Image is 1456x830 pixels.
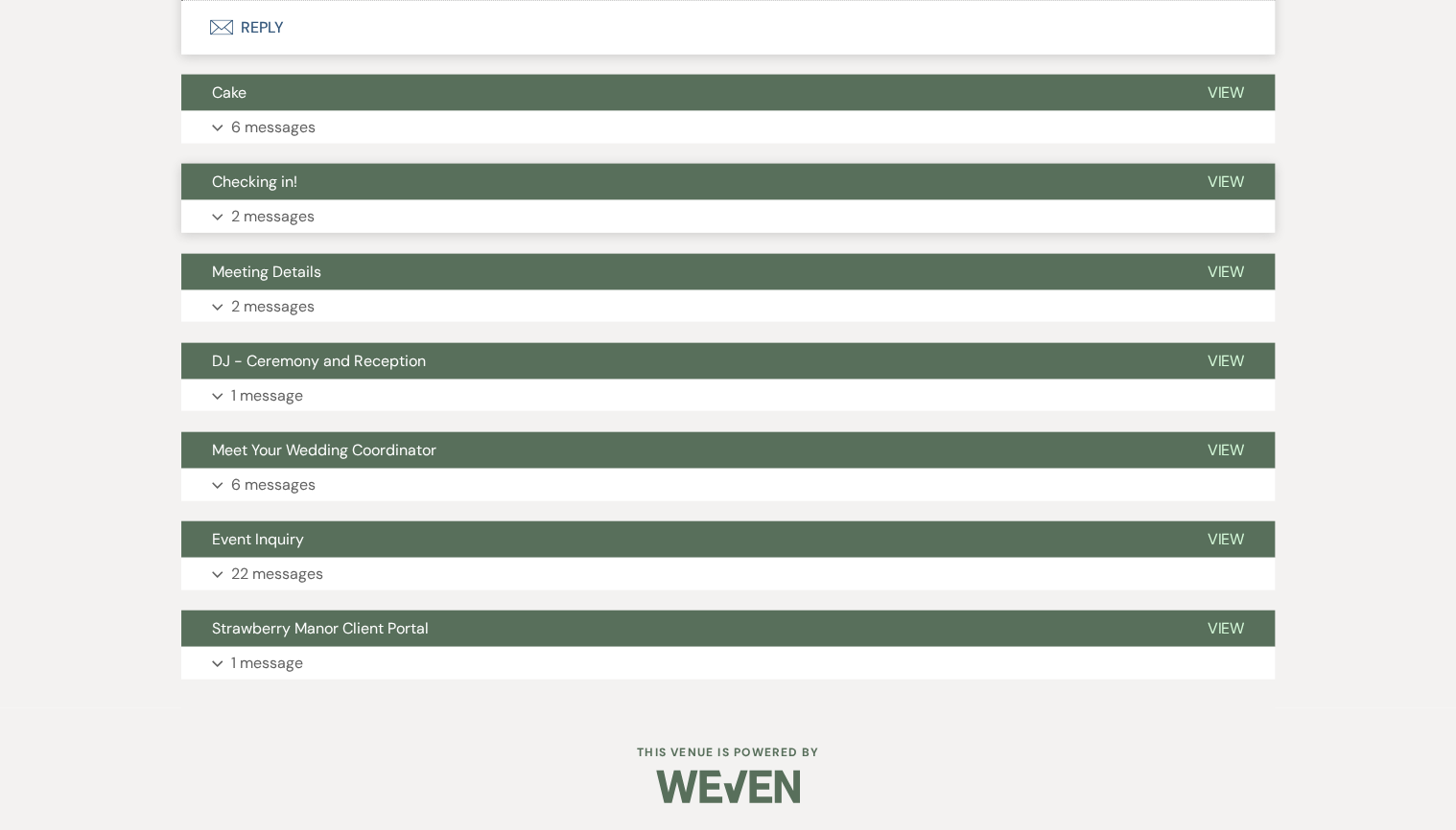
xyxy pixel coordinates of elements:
[1207,440,1244,460] span: View
[1176,521,1275,558] button: View
[181,469,1275,501] button: 6 messages
[212,262,321,282] span: Meeting Details
[1207,529,1244,549] span: View
[181,111,1275,144] button: 6 messages
[181,254,1176,290] button: Meeting Details
[231,204,315,229] p: 2 messages
[181,521,1176,558] button: Event Inquiry
[231,383,303,408] p: 1 message
[1176,75,1275,111] button: View
[1207,172,1244,192] span: View
[181,558,1275,590] button: 22 messages
[231,473,316,497] p: 6 messages
[231,115,316,140] p: 6 messages
[212,618,429,638] span: Strawberry Manor Client Portal
[1207,351,1244,371] span: View
[1207,262,1244,282] span: View
[212,82,247,103] span: Cake
[181,200,1275,233] button: 2 messages
[181,380,1275,412] button: 1 message
[1176,432,1275,469] button: View
[181,75,1176,111] button: Cake
[212,351,426,371] span: DJ - Ceremony and Reception
[231,294,315,319] p: 2 messages
[212,440,436,460] span: Meet Your Wedding Coordinator
[231,562,323,587] p: 22 messages
[1176,164,1275,200] button: View
[1207,82,1244,103] span: View
[181,290,1275,323] button: 2 messages
[181,343,1176,380] button: DJ - Ceremony and Reception
[181,164,1176,200] button: Checking in!
[231,651,303,676] p: 1 message
[1176,254,1275,290] button: View
[1176,611,1275,647] button: View
[181,432,1176,469] button: Meet Your Wedding Coordinator
[656,753,800,820] img: Weven Logo
[181,647,1275,680] button: 1 message
[1207,618,1244,638] span: View
[212,172,297,192] span: Checking in!
[181,1,1275,55] button: Reply
[212,529,304,549] span: Event Inquiry
[1176,343,1275,380] button: View
[181,611,1176,647] button: Strawberry Manor Client Portal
